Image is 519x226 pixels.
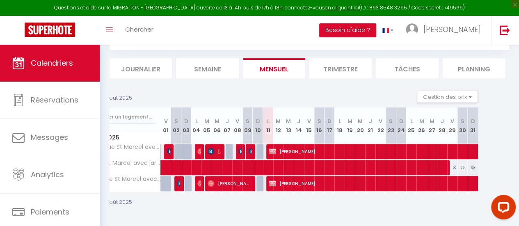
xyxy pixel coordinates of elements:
th: 25 [406,107,416,144]
th: 20 [355,107,365,144]
th: 23 [386,107,396,144]
abbr: M [419,117,424,125]
th: 08 [232,107,242,144]
th: 28 [437,107,447,144]
li: Tâches [376,58,438,78]
button: Gestion des prix [417,91,478,103]
span: [PERSON_NAME] [208,176,250,191]
abbr: M [358,117,363,125]
abbr: V [235,117,239,125]
abbr: D [399,117,403,125]
th: 11 [263,107,273,144]
span: [PERSON_NAME] [249,144,252,159]
abbr: S [389,117,393,125]
span: Lieven Baats [167,144,170,159]
span: Messages [31,132,68,142]
abbr: L [195,117,198,125]
abbr: L [267,117,269,125]
abbr: M [204,117,209,125]
abbr: V [307,117,311,125]
abbr: M [348,117,352,125]
span: Paiements [31,207,69,217]
th: 12 [273,107,284,144]
span: Réservations [31,95,78,105]
abbr: D [327,117,332,125]
th: 19 [345,107,355,144]
th: 27 [427,107,437,144]
img: logout [500,25,510,35]
a: ... [PERSON_NAME] [400,16,491,45]
th: 30 [457,107,468,144]
span: Chercher [125,25,153,34]
th: 31 [468,107,478,144]
abbr: S [461,117,464,125]
th: 07 [222,107,232,144]
span: Le Cosy St Marcel avec jardin [80,160,162,166]
th: 18 [334,107,345,144]
th: 15 [304,107,314,144]
th: 26 [416,107,427,144]
abbr: M [286,117,291,125]
th: 02 [171,107,181,144]
span: Le Belle Vue St Marcel avec jardin [80,144,162,150]
span: Le Pratique St Marcel avec jardin [80,176,162,182]
span: [PERSON_NAME] [238,144,242,159]
abbr: V [379,117,382,125]
th: 22 [375,107,386,144]
th: 10 [253,107,263,144]
th: 09 [242,107,253,144]
a: en cliquant ici [325,4,359,11]
p: Août 2025 [106,199,132,206]
abbr: V [450,117,454,125]
abbr: D [471,117,475,125]
li: Semaine [176,58,238,78]
img: Super Booking [25,23,75,37]
a: Chercher [119,16,160,45]
th: 29 [447,107,457,144]
abbr: J [297,117,300,125]
span: [PERSON_NAME] [197,144,201,159]
span: [PERSON_NAME] [197,176,201,191]
th: 13 [284,107,294,144]
abbr: J [369,117,372,125]
abbr: J [226,117,229,125]
img: ... [406,23,418,36]
li: Trimestre [309,58,372,78]
abbr: L [338,117,341,125]
span: [PERSON_NAME] [423,24,481,34]
input: Rechercher un logement... [83,110,156,124]
th: 24 [396,107,406,144]
span: Août 2025 [79,132,160,144]
span: [PERSON_NAME] [177,176,180,191]
abbr: L [410,117,412,125]
th: 16 [314,107,325,144]
th: 05 [201,107,212,144]
th: 21 [365,107,375,144]
abbr: S [318,117,321,125]
button: Besoin d'aide ? [319,23,376,37]
th: 04 [191,107,201,144]
th: 06 [212,107,222,144]
abbr: V [164,117,167,125]
span: Analytics [31,169,64,180]
span: Calendriers [31,58,73,68]
li: Mensuel [243,58,305,78]
abbr: S [174,117,178,125]
li: Journalier [110,58,172,78]
abbr: D [256,117,260,125]
p: Août 2025 [106,94,132,102]
th: 01 [161,107,171,144]
abbr: M [215,117,219,125]
abbr: M [429,117,434,125]
span: [PERSON_NAME] [208,144,221,159]
th: 03 [181,107,191,144]
th: 17 [325,107,335,144]
abbr: J [440,117,444,125]
th: 14 [294,107,304,144]
iframe: LiveChat chat widget [485,192,519,226]
abbr: D [184,117,188,125]
abbr: S [246,117,249,125]
abbr: M [276,117,281,125]
li: Planning [443,58,505,78]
